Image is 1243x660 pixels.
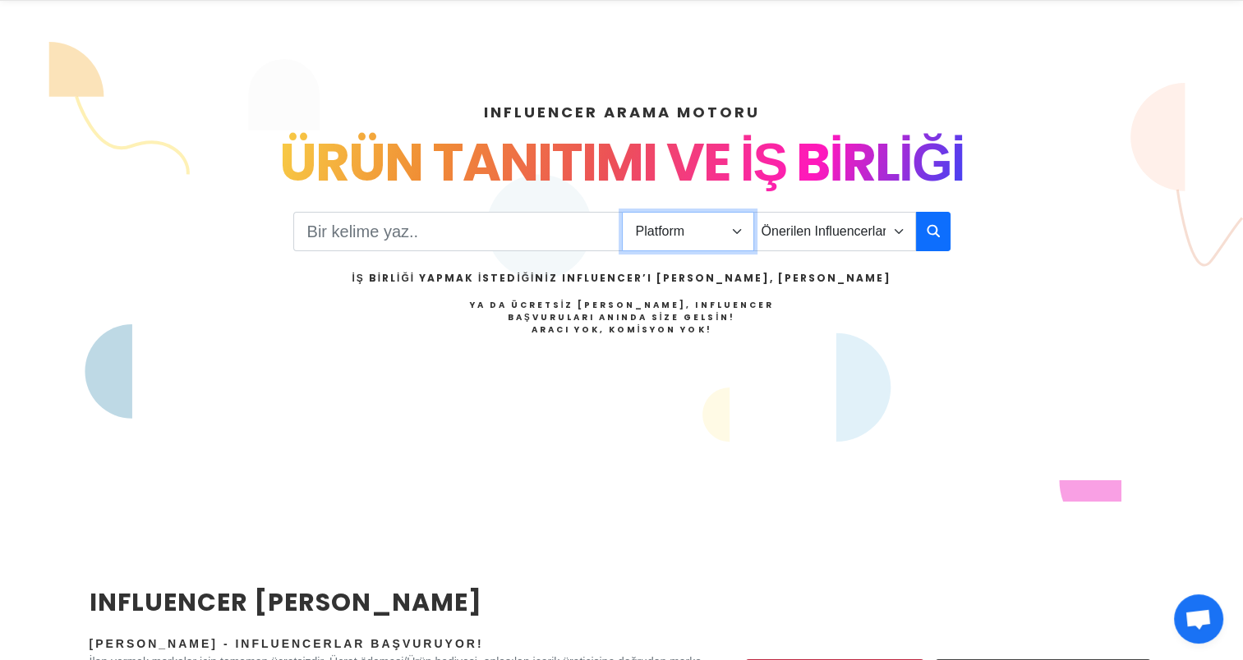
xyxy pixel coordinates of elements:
[352,271,891,286] h2: İş Birliği Yapmak İstediğiniz Influencer’ı [PERSON_NAME], [PERSON_NAME]
[352,299,891,336] h4: Ya da Ücretsiz [PERSON_NAME], Influencer Başvuruları Anında Size Gelsin!
[90,637,484,650] span: [PERSON_NAME] - Influencerlar Başvuruyor!
[90,584,702,621] h2: INFLUENCER [PERSON_NAME]
[1174,594,1223,644] a: Open chat
[90,123,1154,202] div: ÜRÜN TANITIMI VE İŞ BİRLİĞİ
[90,101,1154,123] h4: INFLUENCER ARAMA MOTORU
[293,212,623,251] input: Search
[532,323,712,336] strong: Aracı Yok, Komisyon Yok!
